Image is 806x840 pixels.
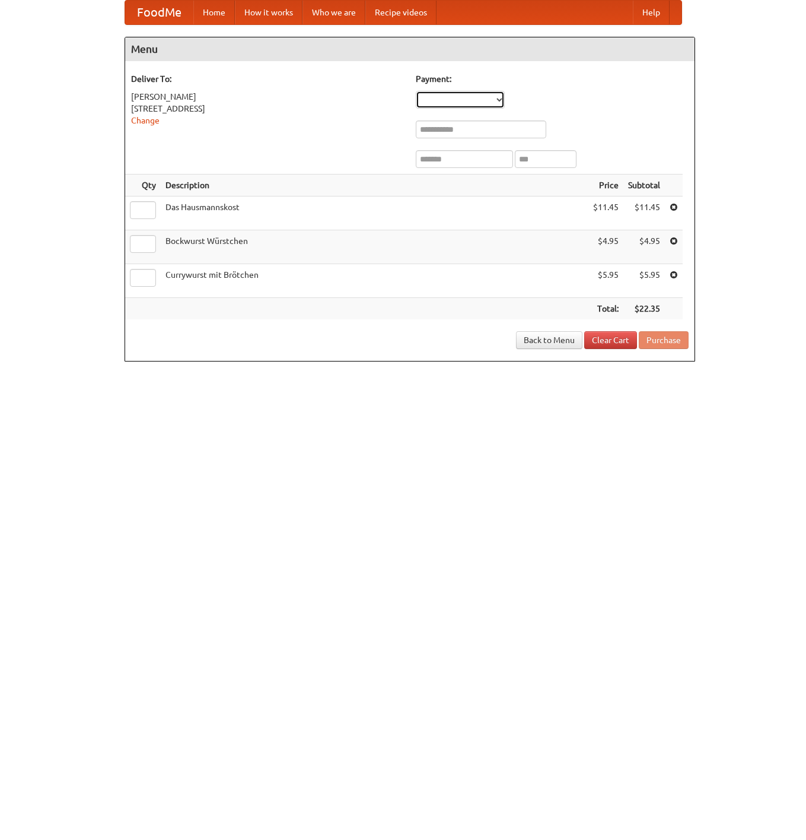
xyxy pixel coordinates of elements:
[588,175,623,196] th: Price
[623,298,665,320] th: $22.35
[588,264,623,298] td: $5.95
[235,1,302,24] a: How it works
[623,175,665,196] th: Subtotal
[131,73,404,85] h5: Deliver To:
[623,196,665,230] td: $11.45
[588,230,623,264] td: $4.95
[302,1,365,24] a: Who we are
[416,73,689,85] h5: Payment:
[161,230,588,264] td: Bockwurst Würstchen
[639,331,689,349] button: Purchase
[623,264,665,298] td: $5.95
[584,331,637,349] a: Clear Cart
[131,91,404,103] div: [PERSON_NAME]
[131,103,404,115] div: [STREET_ADDRESS]
[365,1,437,24] a: Recipe videos
[161,175,588,196] th: Description
[125,175,161,196] th: Qty
[161,196,588,230] td: Das Hausmannskost
[193,1,235,24] a: Home
[161,264,588,298] td: Currywurst mit Brötchen
[131,116,160,125] a: Change
[633,1,670,24] a: Help
[588,196,623,230] td: $11.45
[125,1,193,24] a: FoodMe
[588,298,623,320] th: Total:
[516,331,582,349] a: Back to Menu
[623,230,665,264] td: $4.95
[125,37,695,61] h4: Menu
